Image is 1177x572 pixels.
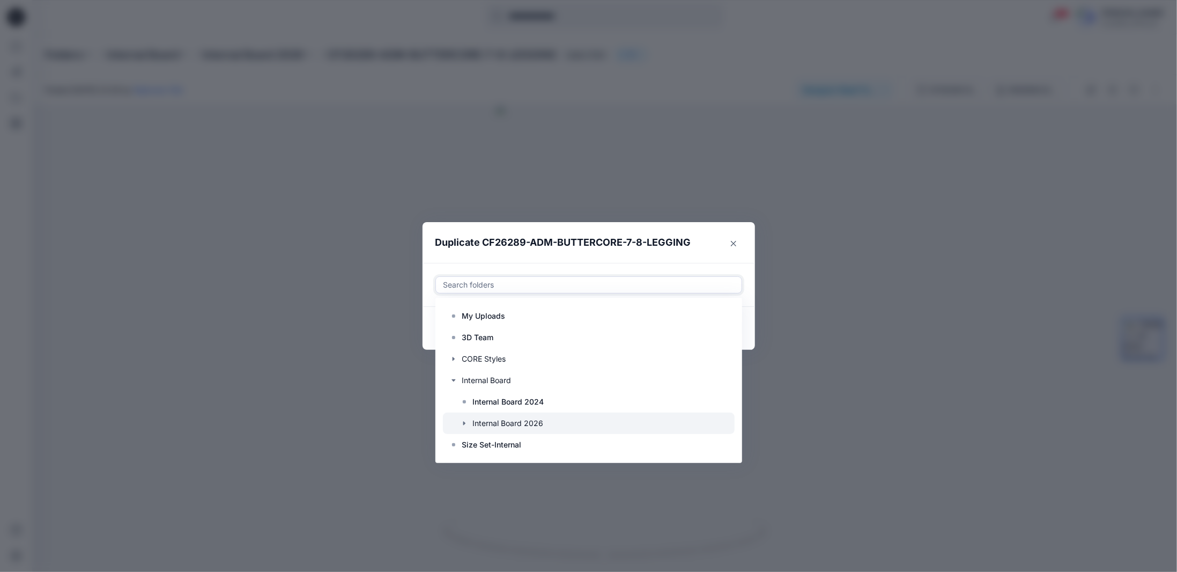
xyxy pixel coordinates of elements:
p: Duplicate CF26289-ADM-BUTTERCORE-7-8-LEGGING [435,235,691,250]
p: 3D Team [462,331,494,344]
button: Close [725,235,742,252]
p: Internal Board 2024 [473,395,544,408]
p: Size Set-Internal [462,438,522,451]
p: My Uploads [462,310,506,322]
